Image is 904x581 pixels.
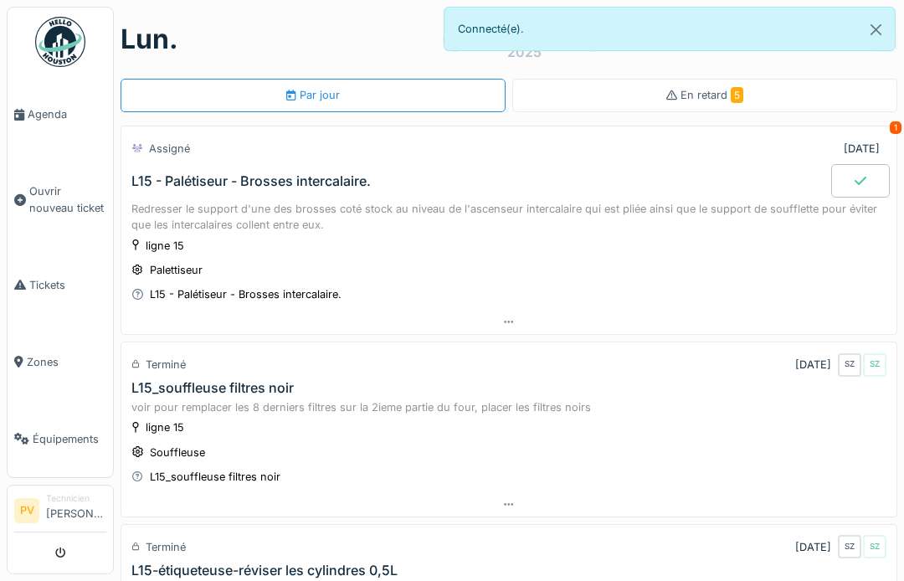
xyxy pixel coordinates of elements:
a: Équipements [8,400,113,477]
a: Tickets [8,246,113,323]
button: Close [857,8,895,52]
div: voir pour remplacer les 8 derniers filtres sur la 2ieme partie du four, placer les filtres noirs [131,399,886,415]
div: SZ [863,353,886,377]
div: L15-étiqueteuse-réviser les cylindres 0,5L [131,563,398,578]
li: PV [14,498,39,523]
div: [DATE] [795,539,831,555]
div: ligne 15 [146,238,184,254]
div: Par jour [286,87,339,103]
a: Ouvrir nouveau ticket [8,153,113,246]
span: 5 [731,87,743,103]
div: SZ [838,535,861,558]
li: [PERSON_NAME] [46,492,106,528]
div: 2025 [507,42,542,62]
div: Technicien [46,492,106,505]
span: Équipements [33,431,106,447]
div: Souffleuse [150,445,205,460]
div: Terminé [146,357,186,373]
div: L15_souffleuse filtres noir [150,469,280,485]
div: L15 - Palétiseur - Brosses intercalaire. [150,286,342,302]
div: Redresser le support d'une des brosses coté stock au niveau de l'ascenseur intercalaire qui est p... [131,201,886,233]
img: Badge_color-CXgf-gQk.svg [35,17,85,67]
span: Zones [27,354,106,370]
div: 1 [890,121,901,134]
div: Terminé [146,539,186,555]
a: Agenda [8,76,113,153]
div: ligne 15 [146,419,184,435]
div: L15 - Palétiseur - Brosses intercalaire. [131,173,371,189]
span: Ouvrir nouveau ticket [29,183,106,215]
a: Zones [8,323,113,400]
div: [DATE] [844,141,880,157]
div: Palettiseur [150,262,203,278]
h1: lun. [121,23,178,55]
span: Tickets [29,277,106,293]
div: Assigné [149,141,190,157]
a: PV Technicien[PERSON_NAME] [14,492,106,532]
div: L15_souffleuse filtres noir [131,380,294,396]
div: SZ [838,353,861,377]
div: SZ [863,535,886,558]
span: Agenda [28,106,106,122]
div: Connecté(e). [444,7,896,51]
span: En retard [681,89,743,101]
div: [DATE] [795,357,831,373]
